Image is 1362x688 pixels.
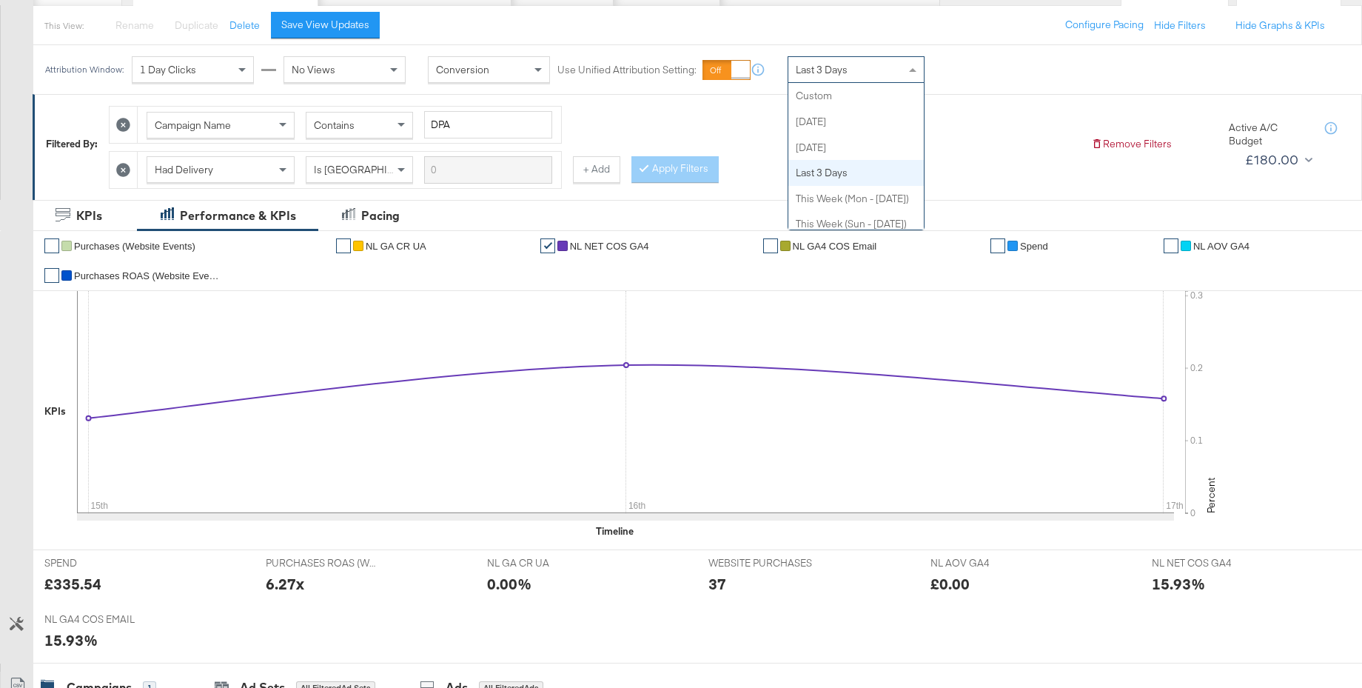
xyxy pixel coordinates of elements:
[46,137,98,151] div: Filtered By:
[366,241,426,252] span: NL GA CR UA
[487,573,531,595] div: 0.00%
[990,238,1005,253] a: ✔
[74,270,222,281] span: Purchases ROAS (Website Events)
[1091,137,1172,151] button: Remove Filters
[175,19,218,32] span: Duplicate
[281,18,369,32] div: Save View Updates
[487,556,598,570] span: NL GA CR UA
[1245,149,1299,171] div: £180.00
[788,135,924,161] div: [DATE]
[1193,241,1249,252] span: NL AOV GA4
[266,573,304,595] div: 6.27x
[1152,556,1263,570] span: NL NET COS GA4
[788,83,924,109] div: Custom
[788,186,924,212] div: This Week (Mon - [DATE])
[788,211,924,237] div: This Week (Sun - [DATE])
[74,241,195,252] span: Purchases (Website Events)
[763,238,778,253] a: ✔
[1152,573,1205,595] div: 15.93%
[1239,148,1316,172] button: £180.00
[793,241,877,252] span: NL GA4 COS Email
[76,207,102,224] div: KPIs
[314,118,355,132] span: Contains
[930,556,1041,570] span: NL AOV GA4
[115,19,154,32] span: Rename
[436,63,489,76] span: Conversion
[292,63,335,76] span: No Views
[540,238,555,253] a: ✔
[1154,19,1206,33] button: Hide Filters
[155,118,231,132] span: Campaign Name
[314,163,427,176] span: Is [GEOGRAPHIC_DATA]
[140,63,196,76] span: 1 Day Clicks
[1204,478,1218,513] text: Percent
[788,109,924,135] div: [DATE]
[229,19,260,33] button: Delete
[1235,19,1325,33] button: Hide Graphs & KPIs
[930,573,970,595] div: £0.00
[271,12,380,39] button: Save View Updates
[708,573,726,595] div: 37
[1055,12,1154,39] button: Configure Pacing
[44,556,155,570] span: SPEND
[336,238,351,253] a: ✔
[44,612,155,627] span: NL GA4 COS EMAIL
[155,163,213,176] span: Had Delivery
[44,238,59,253] a: ✔
[180,207,296,224] div: Performance & KPIs
[1229,121,1310,148] div: Active A/C Budget
[1020,241,1048,252] span: Spend
[796,63,848,76] span: Last 3 Days
[570,241,649,252] span: NL NET COS GA4
[557,63,697,77] label: Use Unified Attribution Setting:
[573,156,620,183] button: + Add
[708,556,819,570] span: WEBSITE PURCHASES
[1164,238,1178,253] a: ✔
[44,404,66,418] div: KPIs
[788,160,924,186] div: Last 3 Days
[596,524,634,538] div: Timeline
[44,629,98,651] div: 15.93%
[361,207,400,224] div: Pacing
[44,20,84,32] div: This View:
[266,556,377,570] span: PURCHASES ROAS (WEBSITE EVENTS)
[424,111,552,138] input: Enter a search term
[44,64,124,75] div: Attribution Window:
[44,268,59,283] a: ✔
[424,156,552,184] input: Enter a search term
[44,573,101,595] div: £335.54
